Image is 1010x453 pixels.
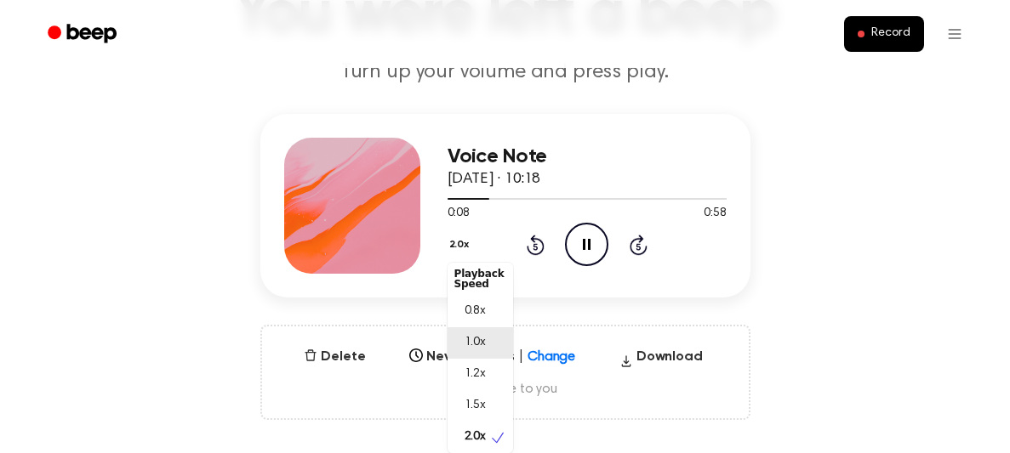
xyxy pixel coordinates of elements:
[465,428,486,446] span: 2.0x
[465,303,486,320] span: 0.8x
[448,263,513,453] div: 2.0x
[448,262,513,296] div: Playback Speed
[465,365,486,383] span: 1.2x
[448,230,476,259] button: 2.0x
[465,397,486,415] span: 1.5x
[465,334,486,352] span: 1.0x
